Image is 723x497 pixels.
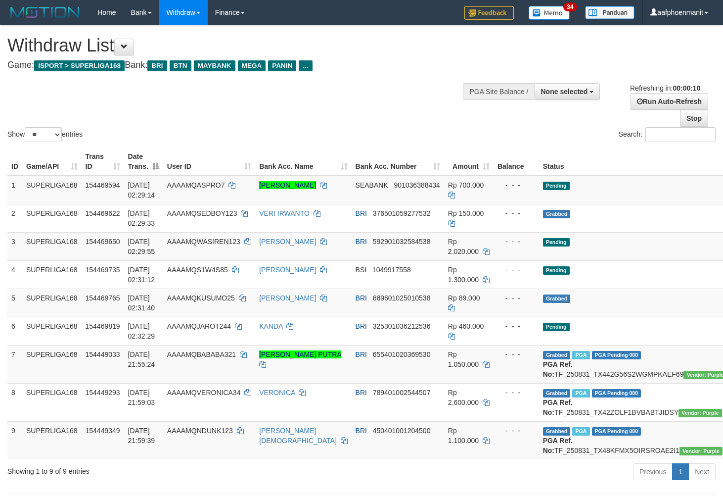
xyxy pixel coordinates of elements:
[688,463,716,480] a: Next
[680,110,708,127] a: Stop
[147,60,167,71] span: BRI
[356,350,367,358] span: BRI
[372,266,411,274] span: Copy 1049917558 to clipboard
[167,294,235,302] span: AAAAMQKUSUMO25
[22,176,82,204] td: SUPERLIGA168
[22,289,82,317] td: SUPERLIGA168
[7,60,472,70] h4: Game: Bank:
[497,426,535,436] div: - - -
[7,127,83,142] label: Show entries
[356,322,367,330] span: BRI
[444,148,494,176] th: Amount: activate to sort column ascending
[572,427,589,436] span: Marked by aafheankoy
[259,181,316,189] a: [PERSON_NAME]
[592,427,641,436] span: PGA Pending
[373,322,431,330] span: Copy 325301036212536 to clipboard
[34,60,125,71] span: ISPORT > SUPERLIGA168
[22,260,82,289] td: SUPERLIGA168
[22,345,82,383] td: SUPERLIGA168
[448,427,479,445] span: Rp 1.100.000
[543,266,570,275] span: Pending
[259,427,337,445] a: [PERSON_NAME][DEMOGRAPHIC_DATA]
[448,389,479,406] span: Rp 2.600.000
[86,238,120,246] span: 154469650
[497,208,535,218] div: - - -
[7,289,22,317] td: 5
[170,60,191,71] span: BTN
[592,389,641,398] span: PGA Pending
[259,389,295,397] a: VERONICA
[572,389,589,398] span: Marked by aafheankoy
[494,148,539,176] th: Balance
[672,463,689,480] a: 1
[82,148,124,176] th: Trans ID: activate to sort column ascending
[497,293,535,303] div: - - -
[448,322,484,330] span: Rp 460.000
[7,176,22,204] td: 1
[7,345,22,383] td: 7
[128,427,155,445] span: [DATE] 21:59:39
[373,389,431,397] span: Copy 789401002544507 to clipboard
[7,148,22,176] th: ID
[7,260,22,289] td: 4
[448,181,484,189] span: Rp 700.000
[356,427,367,435] span: BRI
[535,83,600,100] button: None selected
[7,383,22,421] td: 8
[673,84,700,92] strong: 00:00:10
[22,232,82,260] td: SUPERLIGA168
[124,148,163,176] th: Date Trans.: activate to sort column descending
[238,60,266,71] span: MEGA
[86,294,120,302] span: 154469765
[543,238,570,247] span: Pending
[86,389,120,397] span: 154449293
[128,322,155,340] span: [DATE] 02:32:29
[22,148,82,176] th: Game/API: activate to sort column ascending
[356,209,367,217] span: BRI
[497,265,535,275] div: - - -
[167,350,236,358] span: AAAAMQBABABA321
[259,209,310,217] a: VERI IRWANTO
[7,5,83,20] img: MOTION_logo.png
[543,210,571,218] span: Grabbed
[299,60,312,71] span: ...
[541,88,588,96] span: None selected
[645,127,716,142] input: Search:
[373,294,431,302] span: Copy 689601025010538 to clipboard
[7,204,22,232] td: 2
[259,238,316,246] a: [PERSON_NAME]
[678,409,722,417] span: Vendor URL: https://trx4.1velocity.biz
[167,209,237,217] span: AAAAMQSEDBOY123
[497,180,535,190] div: - - -
[448,209,484,217] span: Rp 150.000
[86,427,120,435] span: 154449349
[255,148,351,176] th: Bank Acc. Name: activate to sort column ascending
[543,437,573,454] b: PGA Ref. No:
[268,60,296,71] span: PANIN
[167,181,225,189] span: AAAAMQASPRO7
[497,388,535,398] div: - - -
[356,238,367,246] span: BRI
[259,294,316,302] a: [PERSON_NAME]
[448,350,479,368] span: Rp 1.050.000
[373,238,431,246] span: Copy 592901032584538 to clipboard
[543,360,573,378] b: PGA Ref. No:
[373,209,431,217] span: Copy 376501059277532 to clipboard
[22,383,82,421] td: SUPERLIGA168
[619,127,716,142] label: Search:
[86,209,120,217] span: 154469622
[543,398,573,416] b: PGA Ref. No:
[86,181,120,189] span: 154469594
[22,421,82,459] td: SUPERLIGA168
[373,350,431,358] span: Copy 655401020369530 to clipboard
[592,351,641,359] span: PGA Pending
[7,232,22,260] td: 3
[167,238,240,246] span: AAAAMQWASIREN123
[373,427,431,435] span: Copy 450401001204500 to clipboard
[194,60,235,71] span: MAYBANK
[7,462,294,476] div: Showing 1 to 9 of 9 entries
[497,237,535,247] div: - - -
[497,349,535,359] div: - - -
[356,294,367,302] span: BRI
[631,93,708,110] a: Run Auto-Refresh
